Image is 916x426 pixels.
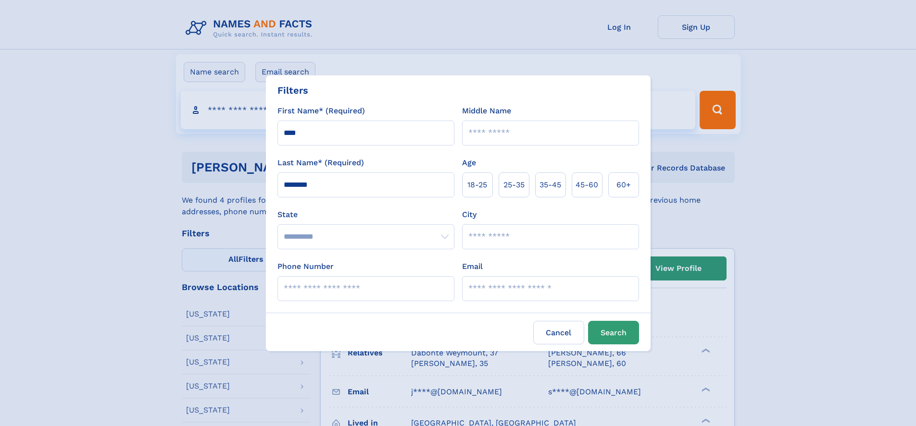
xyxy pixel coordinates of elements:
span: 25‑35 [503,179,525,191]
label: Phone Number [277,261,334,272]
label: First Name* (Required) [277,105,365,117]
div: Filters [277,83,308,97]
label: Age [462,157,476,169]
label: State [277,209,454,220]
span: 18‑25 [467,179,487,191]
label: City [462,209,477,220]
label: Last Name* (Required) [277,157,364,169]
span: 45‑60 [576,179,598,191]
button: Search [588,321,639,344]
label: Cancel [533,321,584,344]
label: Email [462,261,483,272]
span: 35‑45 [540,179,561,191]
span: 60+ [616,179,631,191]
label: Middle Name [462,105,511,117]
